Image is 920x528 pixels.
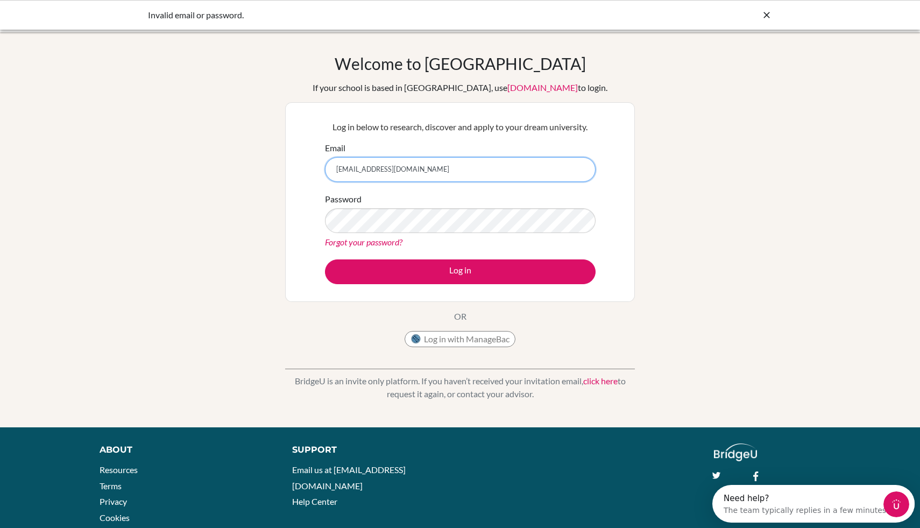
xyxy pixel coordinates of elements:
div: Need help? [11,9,176,18]
a: Privacy [100,496,127,506]
div: Open Intercom Messenger [4,4,208,34]
p: OR [454,310,466,323]
a: Email us at [EMAIL_ADDRESS][DOMAIN_NAME] [292,464,406,491]
div: Invalid email or password. [148,9,611,22]
a: Terms [100,481,122,491]
a: Cookies [100,512,130,523]
h1: Welcome to [GEOGRAPHIC_DATA] [335,54,586,73]
a: Forgot your password? [325,237,402,247]
a: Resources [100,464,138,475]
iframe: Intercom live chat [883,491,909,517]
p: Log in below to research, discover and apply to your dream university. [325,121,596,133]
div: The team typically replies in a few minutes. [11,18,176,29]
iframe: Intercom live chat discovery launcher [712,485,915,523]
div: Support [292,443,448,456]
a: [DOMAIN_NAME] [507,82,578,93]
button: Log in with ManageBac [405,331,515,347]
button: Log in [325,259,596,284]
div: About [100,443,268,456]
label: Email [325,142,345,154]
label: Password [325,193,362,206]
a: click here [583,376,618,386]
a: Help Center [292,496,337,506]
p: BridgeU is an invite only platform. If you haven’t received your invitation email, to request it ... [285,375,635,400]
div: If your school is based in [GEOGRAPHIC_DATA], use to login. [313,81,607,94]
img: logo_white@2x-f4f0deed5e89b7ecb1c2cc34c3e3d731f90f0f143d5ea2071677605dd97b5244.png [714,443,758,461]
